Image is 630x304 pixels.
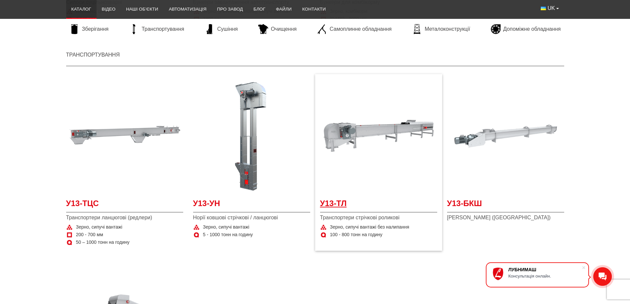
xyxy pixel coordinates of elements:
[508,274,582,279] div: Консультація онлайн.
[121,2,163,17] a: Наші об’єкти
[541,7,546,10] img: Українська
[76,232,103,238] span: 200 - 700 мм
[255,24,300,34] a: Очищення
[320,77,437,195] a: Детальніше У13-ТЛ
[330,25,392,33] span: Самоплинне обладнання
[193,198,310,213] a: У13-УН
[487,24,564,34] a: Допоміжне обладнання
[66,198,183,213] a: У13-ТЦС
[66,52,120,58] a: Транспортування
[535,2,564,15] button: UK
[212,2,248,17] a: Про завод
[203,224,249,231] span: Зерно, сипучі вантажі
[142,25,184,33] span: Транспортування
[66,24,112,34] a: Зберігання
[201,24,241,34] a: Сушіння
[447,198,564,213] a: У13-БКШ
[330,232,383,238] span: 100 - 800 тонн на годину
[548,5,555,12] span: UK
[503,25,561,33] span: Допоміжне обладнання
[320,214,437,221] span: Транспортери стрічкові роликові
[447,214,564,221] span: [PERSON_NAME] ([GEOGRAPHIC_DATA])
[66,214,183,221] span: Транспортери ланцюгові (редлери)
[76,224,122,231] span: Зерно, сипучі вантажі
[126,24,188,34] a: Транспортування
[248,2,271,17] a: Блог
[409,24,473,34] a: Металоконструкції
[97,2,121,17] a: Відео
[66,77,183,195] a: Детальніше У13-ТЦС
[425,25,470,33] span: Металоконструкції
[271,2,297,17] a: Файли
[76,239,130,246] span: 50 – 1000 тонн на годину
[447,77,564,195] a: Детальніше У13-БКШ
[193,214,310,221] span: Норії ковшові стрічкові / ланцюгові
[193,77,310,195] a: Детальніше У13-УН
[297,2,331,17] a: Контакти
[330,224,409,231] span: Зерно, сипучі вантажі без налипання
[217,25,238,33] span: Сушіння
[271,25,297,33] span: Очищення
[320,198,437,213] a: У13-ТЛ
[163,2,212,17] a: Автоматизація
[508,267,582,272] div: ЛУБНИМАШ
[66,2,97,17] a: Каталог
[314,24,395,34] a: Самоплинне обладнання
[82,25,109,33] span: Зберігання
[203,232,253,238] span: 5 - 1000 тонн на годину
